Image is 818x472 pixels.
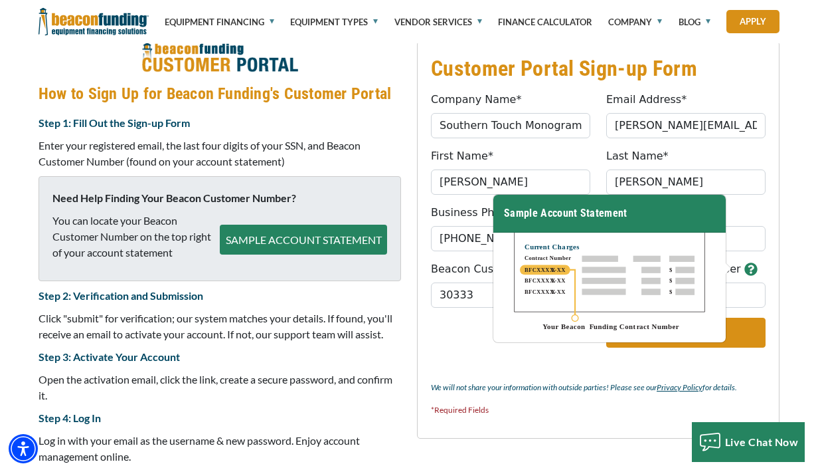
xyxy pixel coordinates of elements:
[606,113,766,138] input: jdoe@gmail.com
[39,138,401,170] p: Enter your registered email, the last four digits of your SSN, and Beacon Customer Number (found ...
[431,402,766,418] p: *Required Fields
[725,435,799,448] span: Live Chat Now
[431,55,766,82] h3: Customer Portal Sign-up Form
[606,170,766,195] input: Doe
[606,261,741,277] label: Beacon Contract Number
[431,318,592,359] iframe: reCAPTCHA
[39,82,401,105] h4: How to Sign Up for Beacon Funding's Customer Portal
[39,310,401,342] p: Click "submit" for verification; our system matches your details. If found, you'll receive an ema...
[39,372,401,404] p: Open the activation email, click the link, create a secure password, and confirm it.
[692,422,805,462] button: Live Chat Now
[726,10,779,33] a: Apply
[39,412,101,424] strong: Step 4: Log In
[39,289,203,302] strong: Step 2: Verification and Submission
[39,116,190,129] strong: Step 1: Fill Out the Sign-up Form
[431,205,519,221] label: Business Phone*
[431,113,590,138] input: Beacon Funding
[493,233,726,342] img: bfc-customer-number-white.svg
[493,195,726,233] h3: Sample Account Statement
[657,382,702,392] a: Privacy Policy
[431,380,766,396] p: We will not share your information with outside parties! Please see our for details.
[431,226,590,251] input: (555) 555-5555
[39,433,401,465] p: Log in with your email as the username & new password. Enjoy account management online.
[431,261,572,277] label: Beacon Customer Number
[431,92,521,108] label: Company Name*
[431,170,590,195] input: John
[606,148,669,164] label: Last Name*
[52,213,220,261] p: You can locate your Beacon Customer Number on the top right of your account statement
[141,41,298,76] img: How to Sign Up for Beacon Funding's Customer Portal
[52,191,296,204] strong: Need Help Finding Your Beacon Customer Number?
[39,350,180,363] strong: Step 3: Activate Your Account
[220,225,387,255] button: SAMPLE ACCOUNT STATEMENT
[606,92,687,108] label: Email Address*
[9,434,38,463] div: Accessibility Menu
[744,261,758,277] button: button
[431,283,590,308] input: 123456
[431,148,493,164] label: First Name*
